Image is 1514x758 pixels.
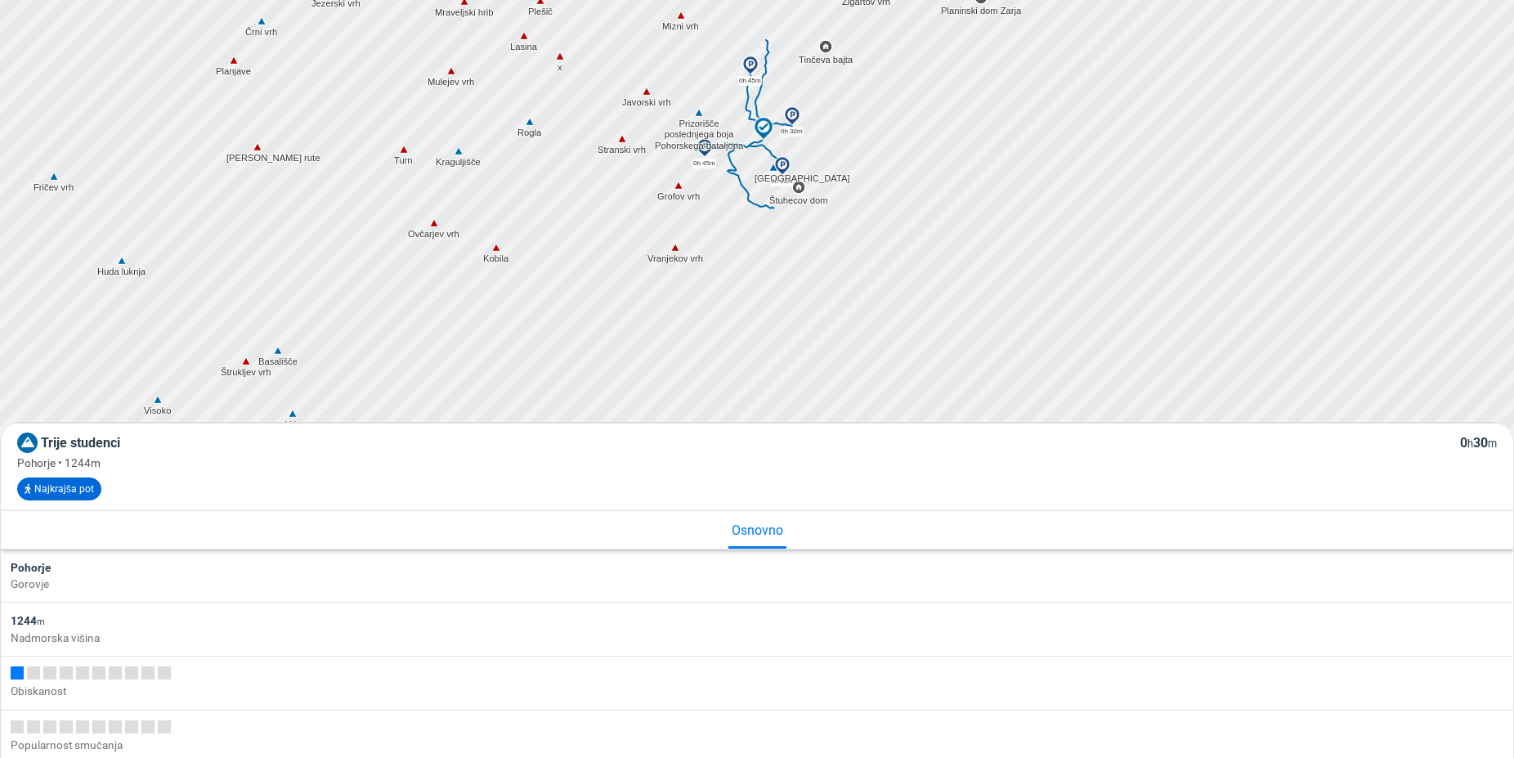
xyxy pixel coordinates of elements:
[1488,437,1497,450] small: m
[11,683,1503,699] div: Obiskanost
[11,559,1503,576] div: Pohorje
[728,511,786,548] div: Osnovno
[17,478,101,500] button: Najkrajša pot
[1467,437,1473,450] small: h
[11,576,1503,592] div: Gorovje
[11,630,1503,646] div: Nadmorska višina
[11,737,1503,753] div: Popularnost smučanja
[11,612,1503,629] div: 1244
[1460,435,1497,451] span: 0 30
[37,617,45,627] small: m
[17,455,1497,471] div: Pohorje • 1244m
[41,435,120,451] span: Trije studenci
